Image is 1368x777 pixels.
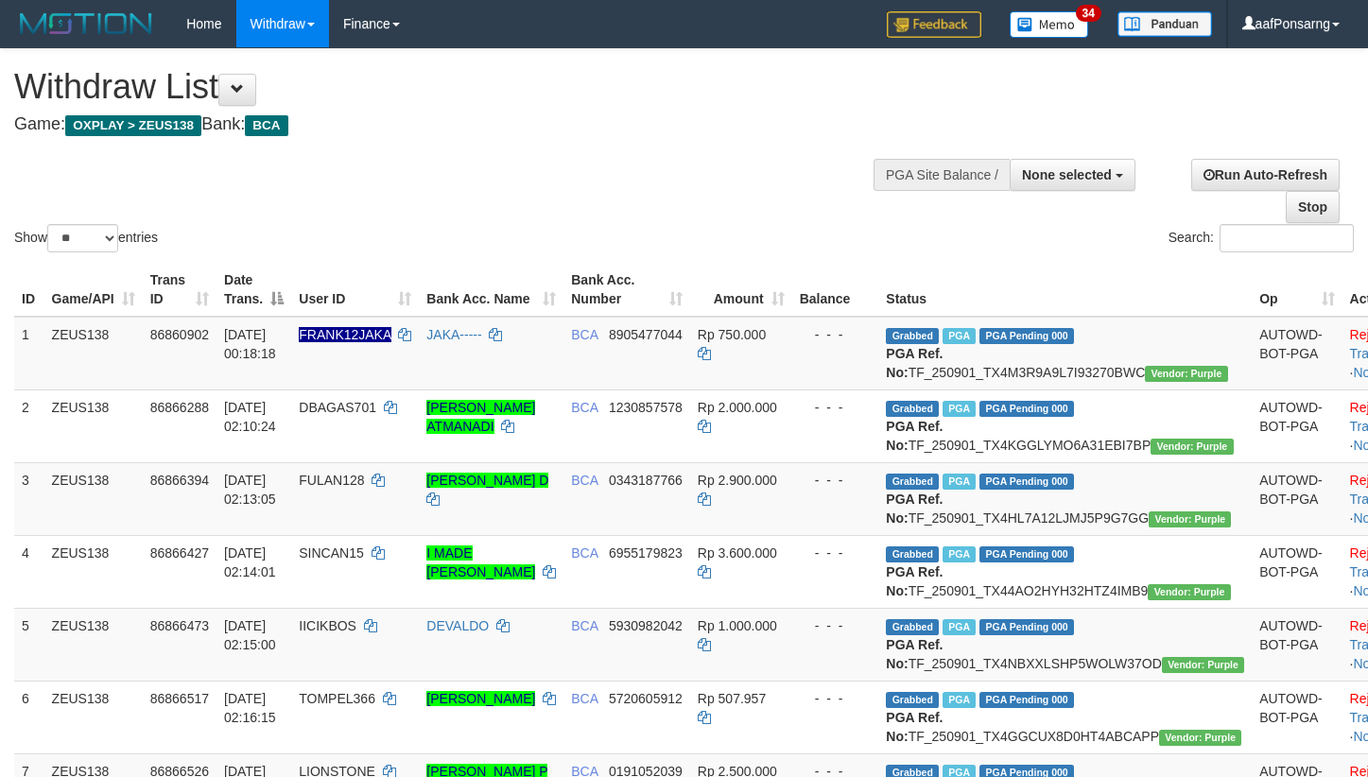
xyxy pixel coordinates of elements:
[979,546,1074,562] span: PGA Pending
[426,400,535,434] a: [PERSON_NAME] ATMANADI
[943,401,976,417] span: Marked by aafpengsreynich
[299,327,390,342] span: Nama rekening ada tanda titik/strip, harap diedit
[1286,191,1340,223] a: Stop
[1162,657,1244,673] span: Vendor URL: https://trx4.1velocity.biz
[143,263,216,317] th: Trans ID: activate to sort column ascending
[800,544,872,562] div: - - -
[800,471,872,490] div: - - -
[878,263,1252,317] th: Status
[800,325,872,344] div: - - -
[609,691,683,706] span: Copy 5720605912 to clipboard
[1159,730,1241,746] span: Vendor URL: https://trx4.1velocity.biz
[150,545,209,561] span: 86866427
[1220,224,1354,252] input: Search:
[44,535,143,608] td: ZEUS138
[943,546,976,562] span: Marked by aafpengsreynich
[14,224,158,252] label: Show entries
[698,473,777,488] span: Rp 2.900.000
[800,689,872,708] div: - - -
[1169,224,1354,252] label: Search:
[878,608,1252,681] td: TF_250901_TX4NBXXLSHP5WOLW37OD
[886,619,939,635] span: Grabbed
[979,328,1074,344] span: PGA Pending
[14,608,44,681] td: 5
[44,608,143,681] td: ZEUS138
[563,263,690,317] th: Bank Acc. Number: activate to sort column ascending
[1010,11,1089,38] img: Button%20Memo.svg
[698,545,777,561] span: Rp 3.600.000
[224,473,276,507] span: [DATE] 02:13:05
[571,618,597,633] span: BCA
[979,692,1074,708] span: PGA Pending
[150,618,209,633] span: 86866473
[299,473,364,488] span: FULAN128
[65,115,201,136] span: OXPLAY > ZEUS138
[14,389,44,462] td: 2
[878,389,1252,462] td: TF_250901_TX4KGGLYMO6A31EBI7BP
[150,400,209,415] span: 86866288
[291,263,419,317] th: User ID: activate to sort column ascending
[1076,5,1101,22] span: 34
[426,545,535,579] a: I MADE [PERSON_NAME]
[571,473,597,488] span: BCA
[979,619,1074,635] span: PGA Pending
[698,327,766,342] span: Rp 750.000
[216,263,291,317] th: Date Trans.: activate to sort column descending
[426,691,535,706] a: [PERSON_NAME]
[44,462,143,535] td: ZEUS138
[1151,439,1233,455] span: Vendor URL: https://trx4.1velocity.biz
[14,462,44,535] td: 3
[14,9,158,38] img: MOTION_logo.png
[698,400,777,415] span: Rp 2.000.000
[44,389,143,462] td: ZEUS138
[609,400,683,415] span: Copy 1230857578 to clipboard
[698,691,766,706] span: Rp 507.957
[886,564,943,598] b: PGA Ref. No:
[1191,159,1340,191] a: Run Auto-Refresh
[245,115,287,136] span: BCA
[1252,263,1342,317] th: Op: activate to sort column ascending
[150,473,209,488] span: 86866394
[14,681,44,753] td: 6
[690,263,792,317] th: Amount: activate to sort column ascending
[1252,317,1342,390] td: AUTOWD-BOT-PGA
[224,400,276,434] span: [DATE] 02:10:24
[426,327,481,342] a: JAKA-----
[14,535,44,608] td: 4
[14,317,44,390] td: 1
[609,327,683,342] span: Copy 8905477044 to clipboard
[609,473,683,488] span: Copy 0343187766 to clipboard
[426,473,548,488] a: [PERSON_NAME] D
[943,619,976,635] span: Marked by aafpengsreynich
[886,637,943,671] b: PGA Ref. No:
[1149,511,1231,527] span: Vendor URL: https://trx4.1velocity.biz
[943,328,976,344] span: Marked by aafpengsreynich
[1145,366,1227,382] span: Vendor URL: https://trx4.1velocity.biz
[44,317,143,390] td: ZEUS138
[299,545,363,561] span: SINCAN15
[14,115,893,134] h4: Game: Bank:
[886,328,939,344] span: Grabbed
[224,618,276,652] span: [DATE] 02:15:00
[943,474,976,490] span: Marked by aafpengsreynich
[943,692,976,708] span: Marked by aafpengsreynich
[44,681,143,753] td: ZEUS138
[609,618,683,633] span: Copy 5930982042 to clipboard
[886,419,943,453] b: PGA Ref. No:
[571,545,597,561] span: BCA
[224,327,276,361] span: [DATE] 00:18:18
[224,691,276,725] span: [DATE] 02:16:15
[979,401,1074,417] span: PGA Pending
[800,398,872,417] div: - - -
[878,317,1252,390] td: TF_250901_TX4M3R9A9L7I93270BWC
[886,546,939,562] span: Grabbed
[698,618,777,633] span: Rp 1.000.000
[886,492,943,526] b: PGA Ref. No:
[1148,584,1230,600] span: Vendor URL: https://trx4.1velocity.biz
[979,474,1074,490] span: PGA Pending
[886,474,939,490] span: Grabbed
[299,400,376,415] span: DBAGAS701
[878,462,1252,535] td: TF_250901_TX4HL7A12LJMJ5P9G7GG
[1117,11,1212,37] img: panduan.png
[14,68,893,106] h1: Withdraw List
